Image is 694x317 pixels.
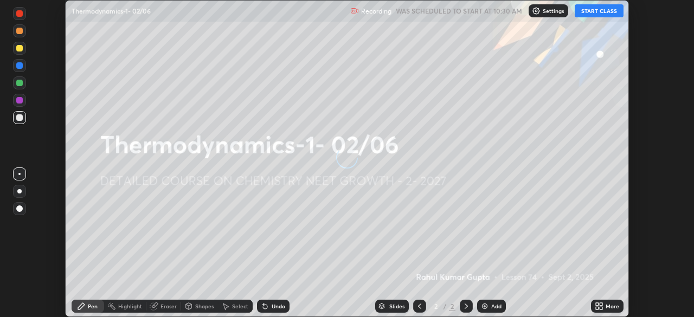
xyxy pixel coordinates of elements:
div: Highlight [118,303,142,309]
div: 2 [430,303,441,309]
p: Recording [361,7,391,15]
p: Settings [543,8,564,14]
img: add-slide-button [480,302,489,310]
img: class-settings-icons [532,7,541,15]
div: Shapes [195,303,214,309]
div: Pen [88,303,98,309]
div: Add [491,303,502,309]
div: Select [232,303,248,309]
button: START CLASS [575,4,624,17]
p: Thermodynamics-1- 02/06 [72,7,151,15]
img: recording.375f2c34.svg [350,7,359,15]
div: Eraser [160,303,177,309]
div: Undo [272,303,285,309]
h5: WAS SCHEDULED TO START AT 10:30 AM [396,6,522,16]
div: / [444,303,447,309]
div: 2 [449,301,455,311]
div: Slides [389,303,404,309]
div: More [606,303,619,309]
